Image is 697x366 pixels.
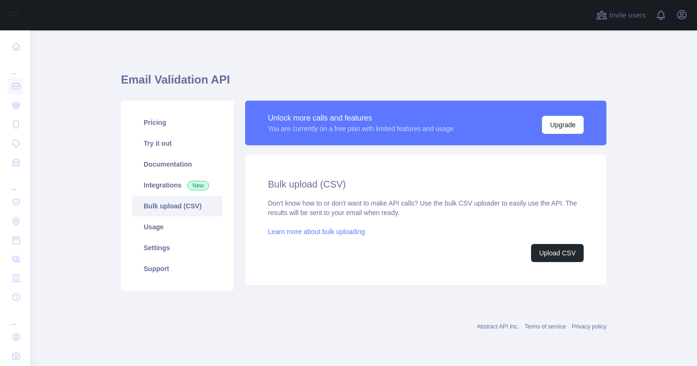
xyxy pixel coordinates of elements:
[572,323,606,330] a: Privacy policy
[187,181,209,190] span: New
[268,124,454,133] div: You are currently on a free plan with limited features and usage
[477,323,519,330] a: Abstract API Inc.
[268,228,365,235] a: Learn more about bulk uploading
[132,133,222,154] a: Try it out
[268,113,454,124] div: Unlock more calls and features
[524,323,566,330] a: Terms of service
[132,175,222,196] a: Integrations New
[609,10,646,21] span: Invite users
[268,198,584,262] div: Don't know how to or don't want to make API calls? Use the bulk CSV uploader to easily use the AP...
[594,8,648,23] button: Invite users
[132,196,222,216] a: Bulk upload (CSV)
[542,116,584,134] button: Upgrade
[121,72,606,95] h1: Email Validation API
[8,57,23,76] div: ...
[132,216,222,237] a: Usage
[132,112,222,133] a: Pricing
[132,258,222,279] a: Support
[132,237,222,258] a: Settings
[268,178,584,191] h2: Bulk upload (CSV)
[132,154,222,175] a: Documentation
[8,173,23,192] div: ...
[531,244,584,262] button: Upload CSV
[8,308,23,327] div: ...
